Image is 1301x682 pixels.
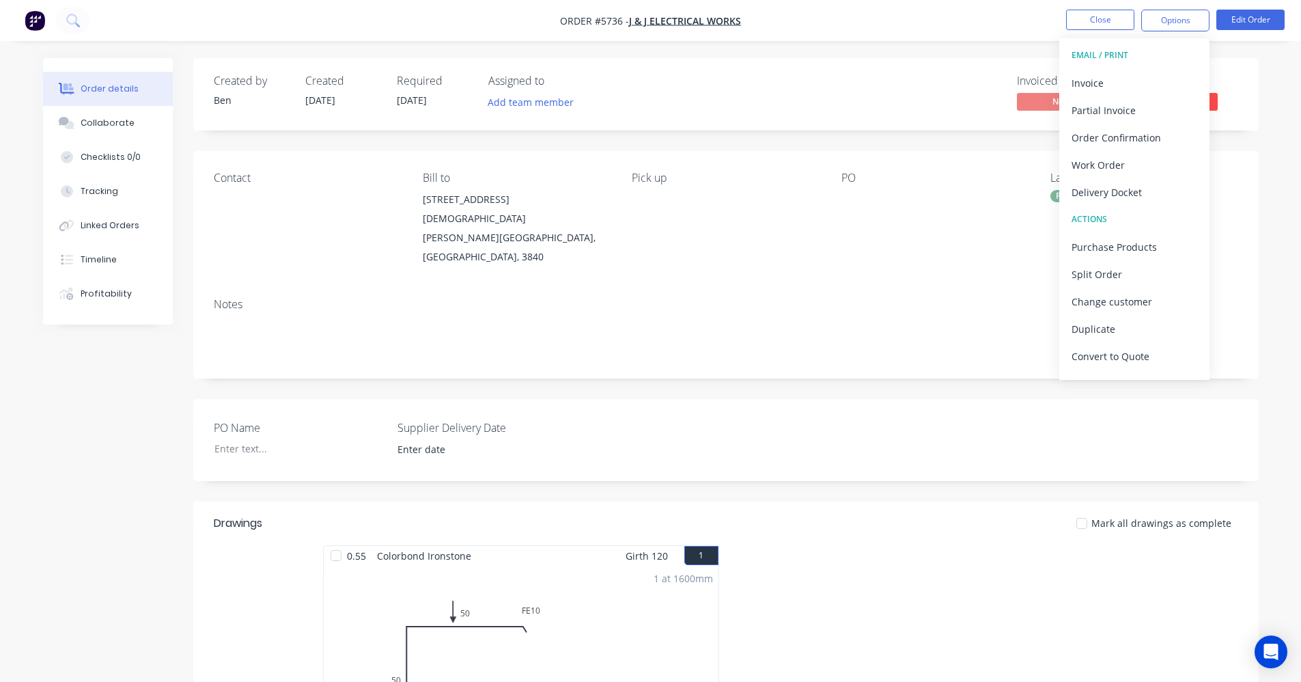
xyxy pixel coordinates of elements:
button: Invoice [1059,69,1209,96]
button: Split Order [1059,260,1209,288]
div: Labels [1050,172,1237,185]
div: [STREET_ADDRESS][DEMOGRAPHIC_DATA] [423,190,610,228]
div: Checklists 0/0 [81,151,141,163]
span: 0.55 [341,546,372,566]
button: Duplicate [1059,315,1209,342]
div: Change customer [1072,292,1197,312]
a: J & J Electrical Works [629,14,741,27]
div: Order details [81,83,139,95]
div: Delivery Docket [1072,182,1197,202]
div: Timeline [81,254,117,266]
div: Split Order [1072,264,1197,284]
span: Girth 120 [626,546,668,566]
button: Add team member [488,93,581,111]
button: Order Confirmation [1059,124,1209,151]
div: Duplicate [1072,319,1197,339]
div: Purchase Products [1072,237,1197,257]
div: Created by [214,74,289,87]
div: Contact [214,172,401,185]
button: EMAIL / PRINT [1059,42,1209,69]
label: Supplier Delivery Date [397,420,568,436]
div: Drawings [214,515,262,532]
div: Created [305,74,380,87]
div: Archive [1072,374,1197,394]
button: Archive [1059,370,1209,397]
button: Delivery Docket [1059,178,1209,206]
div: Invoiced [1017,74,1119,87]
div: [PERSON_NAME][GEOGRAPHIC_DATA], [GEOGRAPHIC_DATA], 3840 [423,228,610,267]
div: Tracking [81,185,118,197]
button: Edit Order [1216,10,1285,30]
button: Checklists 0/0 [43,140,173,174]
span: Colorbond Ironstone [372,546,477,566]
button: Timeline [43,243,173,277]
button: Close [1066,10,1134,30]
span: Order #5736 - [560,14,629,27]
button: Profitability [43,277,173,311]
div: Ben [214,93,289,107]
span: [DATE] [397,94,427,107]
div: EMAIL / PRINT [1072,46,1197,64]
div: Order Confirmation [1072,128,1197,148]
button: Work Order [1059,151,1209,178]
div: Profitability [81,288,132,300]
div: Work Order [1072,155,1197,175]
div: Collaborate [81,117,135,129]
button: Partial Invoice [1059,96,1209,124]
div: PO [841,172,1029,185]
div: Bill to [423,172,610,185]
button: Tracking [43,174,173,208]
div: 1 at 1600mm [654,571,713,586]
button: Collaborate [43,106,173,140]
div: Open Intercom Messenger [1255,636,1287,668]
button: Convert to Quote [1059,342,1209,370]
div: Linked Orders [81,219,139,232]
div: Partial Invoice [1072,100,1197,120]
div: Production [1050,190,1104,202]
div: Pick up [632,172,819,185]
span: Mark all drawings as complete [1091,516,1231,530]
div: Notes [214,298,1238,311]
button: Linked Orders [43,208,173,243]
div: ACTIONS [1072,210,1197,228]
button: ACTIONS [1059,206,1209,233]
button: Options [1141,10,1209,31]
div: [STREET_ADDRESS][DEMOGRAPHIC_DATA][PERSON_NAME][GEOGRAPHIC_DATA], [GEOGRAPHIC_DATA], 3840 [423,190,610,267]
img: Factory [25,10,45,31]
label: PO Name [214,420,384,436]
span: No [1017,93,1099,110]
button: Order details [43,72,173,106]
div: Required [397,74,472,87]
button: 1 [684,546,718,565]
button: Change customer [1059,288,1209,315]
button: Purchase Products [1059,233,1209,260]
input: Enter date [388,439,558,460]
div: Convert to Quote [1072,346,1197,366]
div: Assigned to [488,74,625,87]
button: Add team member [480,93,580,111]
span: [DATE] [305,94,335,107]
div: Invoice [1072,73,1197,93]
